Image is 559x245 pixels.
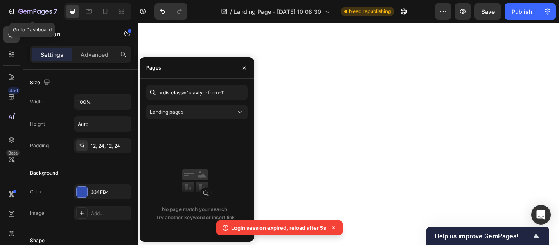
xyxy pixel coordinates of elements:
[91,189,129,196] div: 334FB4
[349,8,391,15] span: Need republishing
[146,64,161,72] div: Pages
[138,23,559,245] iframe: Design area
[30,237,45,244] div: Shape
[30,120,45,128] div: Height
[3,3,61,20] button: 7
[230,7,232,16] span: /
[474,3,501,20] button: Save
[91,142,129,150] div: 12, 24, 12, 24
[512,7,532,16] div: Publish
[154,3,187,20] div: Undo/Redo
[30,77,52,88] div: Size
[41,50,63,59] p: Settings
[231,224,326,232] p: Login session expired, reload after 5s
[146,105,248,119] button: Landing pages
[481,8,495,15] span: Save
[54,7,57,16] p: 7
[74,117,131,131] input: Auto
[30,188,43,196] div: Color
[30,98,43,106] div: Width
[81,50,108,59] p: Advanced
[6,150,20,156] div: Beta
[531,205,551,225] div: Open Intercom Messenger
[30,209,44,217] div: Image
[146,85,248,100] input: Insert link or search
[150,109,183,115] span: Landing pages
[40,29,109,39] p: Button
[30,169,58,177] div: Background
[505,3,539,20] button: Publish
[91,210,129,217] div: Add...
[8,87,20,94] div: 450
[30,142,49,149] div: Padding
[74,94,131,109] input: Auto
[156,205,235,222] p: No page match your search. Try another keyword or insert link
[435,232,531,240] span: Help us improve GemPages!
[234,7,321,16] span: Landing Page - [DATE] 10:08:30
[435,231,541,241] button: Show survey - Help us improve GemPages!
